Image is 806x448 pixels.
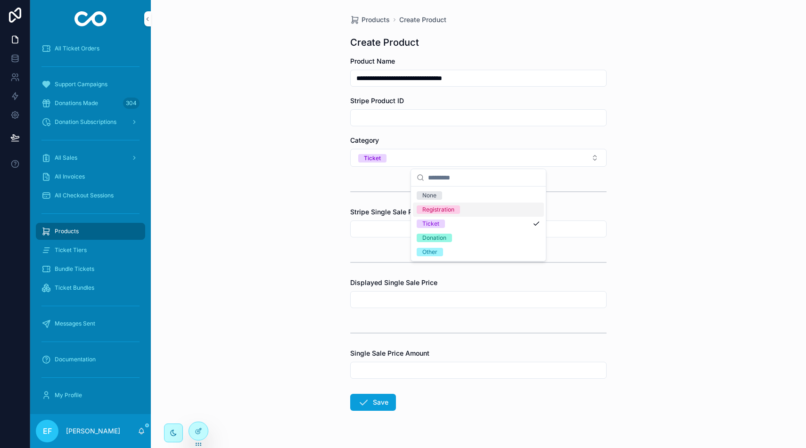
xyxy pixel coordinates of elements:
[55,81,107,88] span: Support Campaigns
[55,265,94,273] span: Bundle Tickets
[43,425,52,437] span: EF
[350,349,429,357] span: Single Sale Price Amount
[350,149,607,167] button: Select Button
[36,223,145,240] a: Products
[364,154,381,163] div: Ticket
[55,356,96,363] span: Documentation
[36,387,145,404] a: My Profile
[36,242,145,259] a: Ticket Tiers
[350,278,437,286] span: Displayed Single Sale Price
[74,11,107,26] img: App logo
[36,95,145,112] a: Donations Made304
[350,97,404,105] span: Stripe Product ID
[55,391,82,399] span: My Profile
[36,187,145,204] a: All Checkout Sessions
[55,173,85,180] span: All Invoices
[36,114,145,130] a: Donation Subscriptions
[36,351,145,368] a: Documentation
[55,284,94,292] span: Ticket Bundles
[36,40,145,57] a: All Ticket Orders
[350,57,395,65] span: Product Name
[55,320,95,327] span: Messages Sent
[362,15,390,24] span: Products
[55,99,98,107] span: Donations Made
[350,394,396,411] button: Save
[422,234,446,242] div: Donation
[66,426,120,436] p: [PERSON_NAME]
[55,246,87,254] span: Ticket Tiers
[36,261,145,277] a: Bundle Tickets
[55,154,77,162] span: All Sales
[55,228,79,235] span: Products
[422,220,439,228] div: Ticket
[350,15,390,24] a: Products
[422,191,436,200] div: None
[55,192,114,199] span: All Checkout Sessions
[36,76,145,93] a: Support Campaigns
[36,315,145,332] a: Messages Sent
[36,149,145,166] a: All Sales
[30,38,151,414] div: scrollable content
[399,15,446,24] a: Create Product
[36,168,145,185] a: All Invoices
[422,205,454,214] div: Registration
[350,136,379,144] span: Category
[36,279,145,296] a: Ticket Bundles
[55,118,116,126] span: Donation Subscriptions
[350,36,419,49] h1: Create Product
[123,98,140,109] div: 304
[422,248,437,256] div: Other
[55,45,99,52] span: All Ticket Orders
[411,187,546,261] div: Suggestions
[350,208,433,216] span: Stripe Single Sale Price ID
